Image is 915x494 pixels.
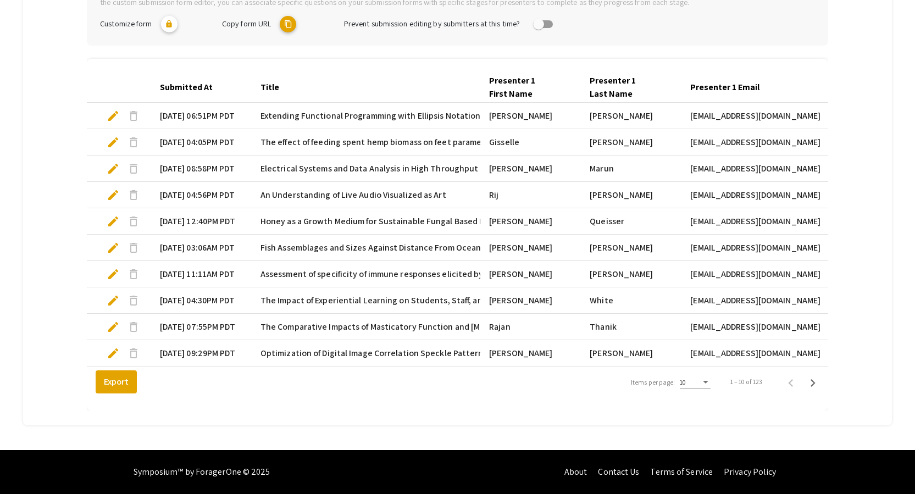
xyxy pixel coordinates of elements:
[690,81,769,94] div: Presenter 1 Email
[260,188,446,202] span: An Understanding of Live Audio Visualized as Art
[590,74,673,101] div: Presenter 1 Last Name
[107,294,120,307] span: edit
[344,18,520,29] span: Prevent submission editing by submitters at this time?
[480,103,581,129] mat-cell: [PERSON_NAME]
[8,445,47,486] iframe: Chat
[107,320,120,334] span: edit
[260,347,585,360] span: Optimization of Digital Image Correlation Speckle Patterns for Small Test Specimens
[107,268,120,281] span: edit
[680,378,686,386] span: 10
[480,208,581,235] mat-cell: [PERSON_NAME]
[581,156,681,182] mat-cell: Marun
[127,268,140,281] span: delete
[127,320,140,334] span: delete
[127,347,140,360] span: delete
[489,74,572,101] div: Presenter 1 First Name
[489,74,562,101] div: Presenter 1 First Name
[581,208,681,235] mat-cell: Queisser
[260,136,708,149] span: The effect of feeding spent hemp biomass on feet parameters and prevalence of [MEDICAL_DATA] in b...
[802,371,824,393] button: Next page
[151,156,252,182] mat-cell: [DATE] 08:58PM PDT
[151,129,252,156] mat-cell: [DATE] 04:05PM PDT
[681,129,837,156] mat-cell: [EMAIL_ADDRESS][DOMAIN_NAME]
[480,287,581,314] mat-cell: [PERSON_NAME]
[581,103,681,129] mat-cell: [PERSON_NAME]
[107,109,120,123] span: edit
[480,156,581,182] mat-cell: [PERSON_NAME]
[681,156,837,182] mat-cell: [EMAIL_ADDRESS][DOMAIN_NAME]
[160,81,213,94] div: Submitted At
[681,103,837,129] mat-cell: [EMAIL_ADDRESS][DOMAIN_NAME]
[681,340,837,367] mat-cell: [EMAIL_ADDRESS][DOMAIN_NAME]
[681,261,837,287] mat-cell: [EMAIL_ADDRESS][DOMAIN_NAME]
[598,466,639,478] a: Contact Us
[151,182,252,208] mat-cell: [DATE] 04:56PM PDT
[681,287,837,314] mat-cell: [EMAIL_ADDRESS][DOMAIN_NAME]
[480,235,581,261] mat-cell: [PERSON_NAME]
[581,287,681,314] mat-cell: White
[151,261,252,287] mat-cell: [DATE] 11:11AM PDT
[581,182,681,208] mat-cell: [PERSON_NAME]
[260,241,740,254] span: Fish Assemblages and Sizes Against Distance From Ocean and Other Factors in [GEOGRAPHIC_DATA] Est...
[161,16,178,32] mat-icon: lock
[151,314,252,340] mat-cell: [DATE] 07:55PM PDT
[107,215,120,228] span: edit
[480,182,581,208] mat-cell: Rij
[581,314,681,340] mat-cell: Thanik
[480,261,581,287] mat-cell: [PERSON_NAME]
[127,109,140,123] span: delete
[681,208,837,235] mat-cell: [EMAIL_ADDRESS][DOMAIN_NAME]
[160,81,223,94] div: Submitted At
[151,103,252,129] mat-cell: [DATE] 06:51PM PDT
[280,16,296,32] mat-icon: copy URL
[107,188,120,202] span: edit
[107,162,120,175] span: edit
[107,241,120,254] span: edit
[260,294,593,307] span: The Impact of Experiential Learning on Students, Staff, and the Communities Involved.
[127,241,140,254] span: delete
[631,378,675,387] div: Items per page:
[730,377,762,387] div: 1 – 10 of 123
[564,466,587,478] a: About
[100,18,152,29] span: Customize form
[480,314,581,340] mat-cell: Rajan
[151,340,252,367] mat-cell: [DATE] 09:29PM PDT
[127,188,140,202] span: delete
[151,235,252,261] mat-cell: [DATE] 03:06AM PDT
[107,347,120,360] span: edit
[690,81,759,94] div: Presenter 1 Email
[260,215,516,228] span: Honey as a Growth Medium for Sustainable Fungal Based Pigments
[724,466,776,478] a: Privacy Policy
[581,261,681,287] mat-cell: [PERSON_NAME]
[590,74,663,101] div: Presenter 1 Last Name
[151,287,252,314] mat-cell: [DATE] 04:30PM PDT
[260,320,613,334] span: The Comparative Impacts of Masticatory Function and [MEDICAL_DATA] on Cognitive Health
[260,81,289,94] div: Title
[127,136,140,149] span: delete
[96,370,137,393] button: Export
[127,162,140,175] span: delete
[480,129,581,156] mat-cell: Gisselle
[581,129,681,156] mat-cell: [PERSON_NAME]
[480,340,581,367] mat-cell: [PERSON_NAME]
[650,466,713,478] a: Terms of Service
[780,371,802,393] button: Previous page
[260,268,822,281] span: Assessment of specificity of immune responses elicited by experimental gonococcal vaccines consis...
[260,81,279,94] div: Title
[681,314,837,340] mat-cell: [EMAIL_ADDRESS][DOMAIN_NAME]
[222,18,271,29] span: Copy form URL
[127,294,140,307] span: delete
[107,136,120,149] span: edit
[680,379,711,386] mat-select: Items per page:
[134,450,270,494] div: Symposium™ by ForagerOne © 2025
[127,215,140,228] span: delete
[581,235,681,261] mat-cell: [PERSON_NAME]
[260,162,585,175] span: Electrical Systems and Data Analysis in High Throughput Electrical-BasedCytometry
[260,109,481,123] span: Extending Functional Programming with Ellipsis Notation
[151,208,252,235] mat-cell: [DATE] 12:40PM PDT
[581,340,681,367] mat-cell: [PERSON_NAME]
[681,235,837,261] mat-cell: [EMAIL_ADDRESS][DOMAIN_NAME]
[681,182,837,208] mat-cell: [EMAIL_ADDRESS][DOMAIN_NAME]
